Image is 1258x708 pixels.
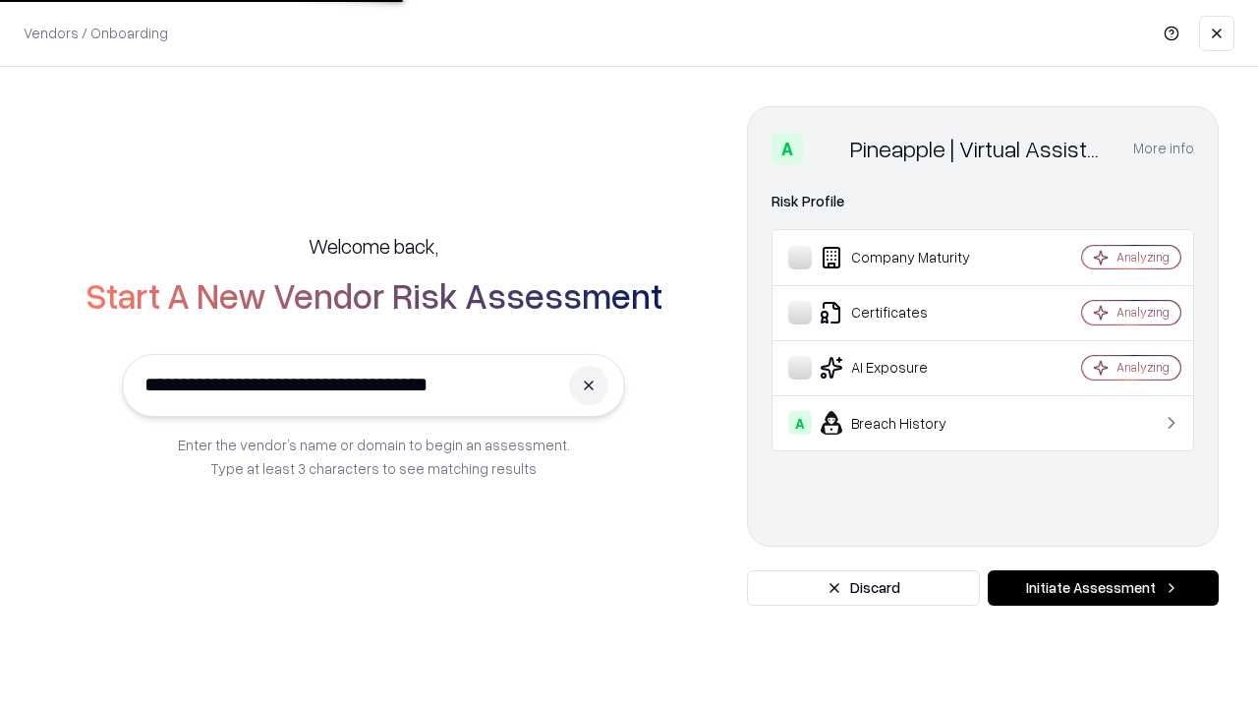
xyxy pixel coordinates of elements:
[788,411,812,435] div: A
[788,301,1023,324] div: Certificates
[1116,359,1170,376] div: Analyzing
[86,275,662,315] h2: Start A New Vendor Risk Assessment
[772,190,1194,213] div: Risk Profile
[1116,249,1170,265] div: Analyzing
[788,356,1023,380] div: AI Exposure
[811,133,842,164] img: Pineapple | Virtual Assistant Agency
[772,133,803,164] div: A
[788,246,1023,269] div: Company Maturity
[178,433,570,480] p: Enter the vendor’s name or domain to begin an assessment. Type at least 3 characters to see match...
[747,570,980,606] button: Discard
[1133,131,1194,166] button: More info
[309,232,438,260] h5: Welcome back,
[788,411,1023,435] div: Breach History
[988,570,1219,606] button: Initiate Assessment
[850,133,1110,164] div: Pineapple | Virtual Assistant Agency
[24,23,168,43] p: Vendors / Onboarding
[1116,304,1170,321] div: Analyzing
